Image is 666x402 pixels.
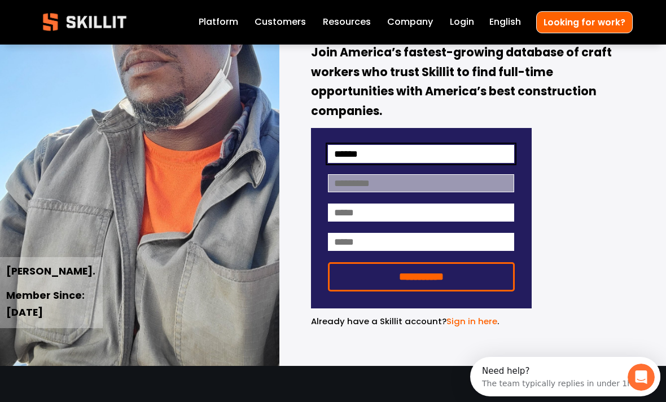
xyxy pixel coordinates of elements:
[311,315,446,327] span: Already have a Skillit account?
[199,15,238,30] a: Platform
[311,43,614,122] strong: Join America’s fastest-growing database of craft workers who trust Skillit to find full-time oppo...
[470,357,660,396] iframe: Intercom live chat discovery launcher
[323,15,371,29] span: Resources
[5,5,195,36] div: Open Intercom Messenger
[489,15,521,29] span: English
[311,315,532,328] p: .
[6,263,95,281] strong: [PERSON_NAME].
[387,15,433,30] a: Company
[536,11,633,33] a: Looking for work?
[6,288,87,322] strong: Member Since: [DATE]
[12,10,162,19] div: Need help?
[450,15,474,30] a: Login
[33,5,136,39] img: Skillit
[446,315,497,327] a: Sign in here
[12,19,162,30] div: The team typically replies in under 1h
[255,15,306,30] a: Customers
[628,364,655,391] iframe: Intercom live chat
[323,15,371,30] a: folder dropdown
[489,15,521,30] div: language picker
